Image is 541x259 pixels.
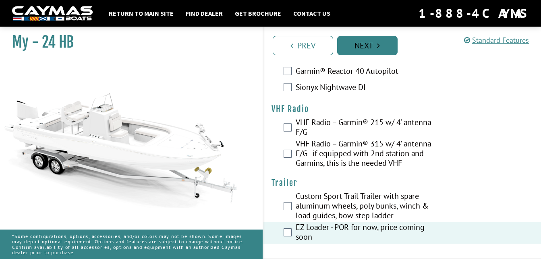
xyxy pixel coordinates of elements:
a: Find Dealer [182,8,227,19]
h4: Trailer [272,178,533,188]
div: 1-888-4CAYMAS [419,4,529,22]
a: Next [337,36,398,55]
h4: VHF Radio [272,104,533,114]
label: Sionyx Nightwave DI [296,82,443,94]
a: Return to main site [105,8,178,19]
h1: My - 24 HB [12,33,243,51]
p: *Some configurations, options, accessories, and/or colors may not be shown. Some images may depic... [12,230,251,259]
label: VHF Radio – Garmin® 215 w/ 4’ antenna F/G [296,117,443,139]
a: Standard Features [464,36,529,45]
label: VHF Radio – Garmin® 315 w/ 4’ antenna F/G - if equipped with 2nd station and Garmins, this is the... [296,139,443,170]
label: Garmin® Reactor 40 Autopilot [296,66,443,78]
label: Custom Sport Trail Trailer with spare aluminum wheels, poly bunks, winch & load guides, bow step ... [296,191,443,222]
a: Contact Us [289,8,334,19]
img: white-logo-c9c8dbefe5ff5ceceb0f0178aa75bf4bb51f6bca0971e226c86eb53dfe498488.png [12,6,93,21]
a: Get Brochure [231,8,285,19]
a: Prev [273,36,333,55]
label: EZ Loader - POR for now, price coming soon [296,222,443,244]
